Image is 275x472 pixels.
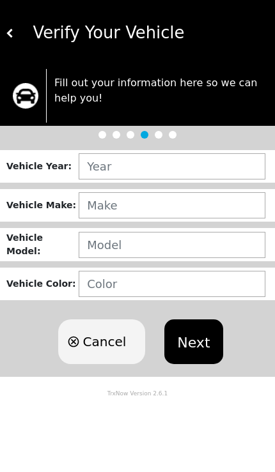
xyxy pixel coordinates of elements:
[79,271,265,297] input: Color
[13,83,38,109] img: trx now logo
[54,75,262,106] p: Fill out your information here so we can help you!
[82,332,126,351] span: Cancel
[15,20,270,45] div: Verify Your Vehicle
[6,277,79,291] div: Vehicle Color :
[6,199,79,212] div: Vehicle Make :
[79,232,265,258] input: Model
[6,160,79,173] div: Vehicle Year :
[164,319,223,364] button: Next
[6,231,79,258] div: Vehicle Model :
[79,192,265,218] input: Make
[6,29,15,38] img: white carat left
[79,153,265,179] input: Year
[58,319,145,364] button: Cancel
